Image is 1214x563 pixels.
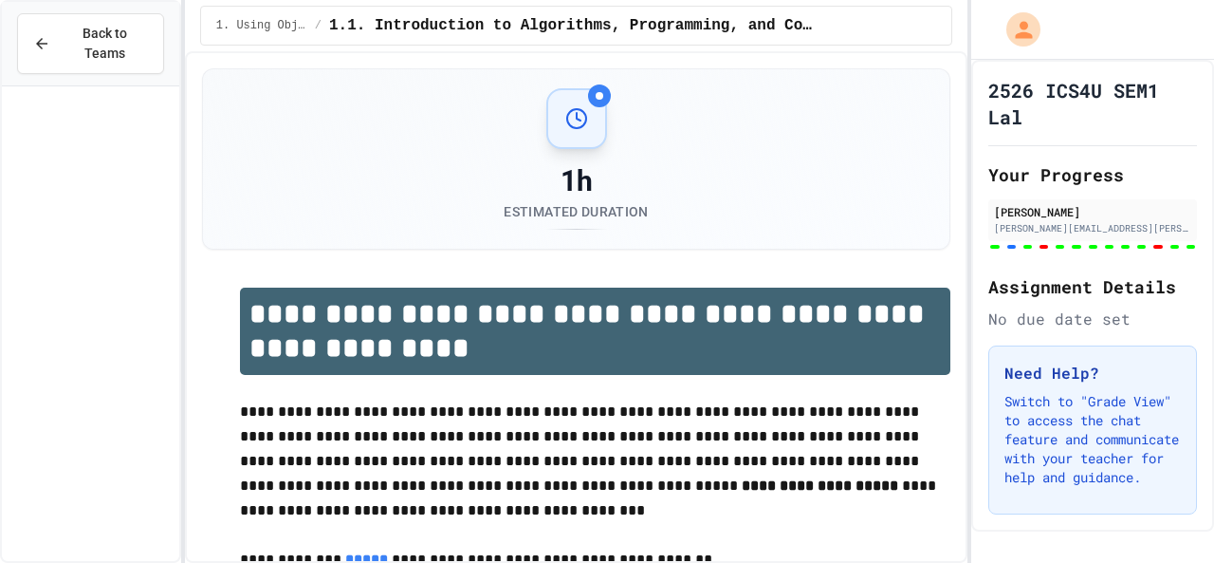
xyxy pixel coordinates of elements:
[988,308,1197,330] div: No due date set
[986,8,1045,51] div: My Account
[1004,392,1181,487] p: Switch to "Grade View" to access the chat feature and communicate with your teacher for help and ...
[988,273,1197,300] h2: Assignment Details
[62,24,148,64] span: Back to Teams
[17,13,164,74] button: Back to Teams
[504,164,648,198] div: 1h
[994,203,1191,220] div: [PERSON_NAME]
[988,77,1197,130] h1: 2526 ICS4U SEM1 Lal
[994,221,1191,235] div: [PERSON_NAME][EMAIL_ADDRESS][PERSON_NAME][DOMAIN_NAME]
[1057,404,1195,485] iframe: chat widget
[504,202,648,221] div: Estimated Duration
[315,18,322,33] span: /
[329,14,815,37] span: 1.1. Introduction to Algorithms, Programming, and Compilers
[1134,487,1195,544] iframe: chat widget
[988,161,1197,188] h2: Your Progress
[1004,362,1181,385] h3: Need Help?
[216,18,307,33] span: 1. Using Objects and Methods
